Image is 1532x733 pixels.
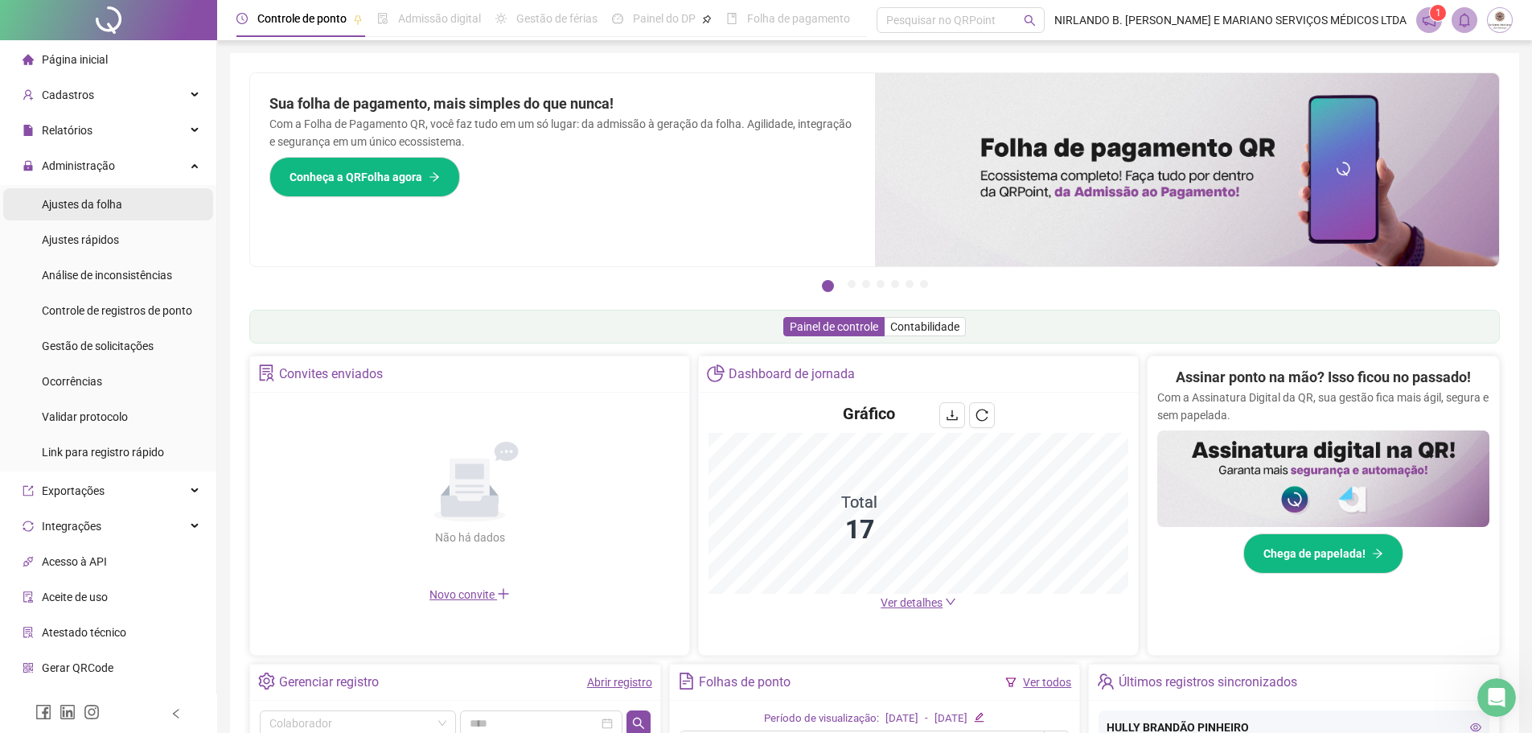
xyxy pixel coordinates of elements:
button: 7 [920,280,928,288]
span: Exportações [42,484,105,497]
span: dashboard [612,13,623,24]
span: Gerar QRCode [42,661,113,674]
button: 6 [906,280,914,288]
span: Ajustes da folha [42,198,122,211]
span: filter [1005,677,1017,688]
span: Admissão digital [398,12,481,25]
span: NIRLANDO B. [PERSON_NAME] E MARIANO SERVIÇOS MÉDICOS LTDA [1054,11,1407,29]
span: Contabilidade [890,320,959,333]
span: notification [1422,13,1436,27]
span: export [23,485,34,496]
span: instagram [84,704,100,720]
button: 2 [848,280,856,288]
h2: Sua folha de pagamento, mais simples do que nunca! [269,93,856,115]
span: solution [258,364,275,381]
div: Não há dados [396,529,544,546]
span: Ocorrências [42,375,102,388]
span: Folha de pagamento [747,12,850,25]
span: sync [23,521,34,532]
span: Gestão de férias [516,12,598,25]
span: Chega de papelada! [1263,545,1366,562]
button: 5 [891,280,899,288]
img: banner%2F8d14a306-6205-4263-8e5b-06e9a85ad873.png [875,73,1500,266]
span: qrcode [23,662,34,673]
span: Novo convite [429,588,510,601]
span: file [23,125,34,136]
a: Ver todos [1023,676,1071,689]
sup: 1 [1430,5,1446,21]
span: solution [23,627,34,638]
button: 3 [862,280,870,288]
div: Período de visualização: [764,710,879,727]
span: Página inicial [42,53,108,66]
span: search [1024,14,1036,27]
span: Validar protocolo [42,410,128,423]
span: reload [975,409,988,422]
div: Folhas de ponto [699,669,791,696]
div: Gerenciar registro [279,669,379,696]
div: Dashboard de jornada [729,360,855,388]
div: - [925,710,928,727]
span: sun [495,13,507,24]
img: banner%2F02c71560-61a6-44d4-94b9-c8ab97240462.png [1157,430,1489,527]
span: search [632,717,645,730]
button: 1 [822,280,834,292]
span: plus [497,587,510,600]
span: setting [258,673,275,690]
span: audit [23,591,34,603]
span: book [726,13,737,24]
span: bell [1457,13,1472,27]
span: Controle de ponto [257,12,347,25]
span: user-add [23,89,34,101]
span: down [945,596,956,607]
span: Ver detalhes [881,596,943,609]
span: Acesso à API [42,555,107,568]
span: left [170,708,182,719]
div: [DATE] [934,710,967,727]
button: Conheça a QRFolha agora [269,157,460,197]
img: 19775 [1488,8,1512,32]
span: Painel do DP [633,12,696,25]
span: Administração [42,159,115,172]
span: Cadastros [42,89,94,101]
span: Gestão de solicitações [42,340,154,352]
span: arrow-right [429,171,440,183]
span: home [23,54,34,65]
span: pushpin [353,14,363,24]
span: pushpin [702,14,712,24]
span: file-done [377,13,388,24]
span: 1 [1435,7,1441,19]
span: Conheça a QRFolha agora [290,168,422,186]
a: Ver detalhes down [881,596,956,609]
span: edit [974,712,984,723]
p: Com a Folha de Pagamento QR, você faz tudo em um só lugar: da admissão à geração da folha. Agilid... [269,115,856,150]
button: Chega de papelada! [1243,533,1403,574]
span: Aceite de uso [42,591,108,603]
span: pie-chart [707,364,724,381]
h4: Gráfico [843,402,895,425]
h2: Assinar ponto na mão? Isso ficou no passado! [1176,366,1471,389]
span: Link para registro rápido [42,446,164,459]
span: download [946,409,959,422]
span: Ajustes rápidos [42,233,119,246]
span: facebook [35,704,51,720]
span: linkedin [60,704,76,720]
span: Atestado técnico [42,626,126,639]
span: arrow-right [1372,548,1383,559]
span: eye [1470,722,1481,733]
div: [DATE] [885,710,918,727]
span: Análise de inconsistências [42,269,172,282]
span: file-text [678,673,695,690]
span: Controle de registros de ponto [42,304,192,317]
a: Abrir registro [587,676,652,689]
span: lock [23,160,34,171]
span: Integrações [42,520,101,533]
span: Relatórios [42,124,92,137]
span: api [23,556,34,567]
p: Com a Assinatura Digital da QR, sua gestão fica mais ágil, segura e sem papelada. [1157,389,1489,424]
button: 4 [877,280,885,288]
div: Convites enviados [279,360,383,388]
iframe: Intercom live chat [1477,678,1516,717]
span: clock-circle [236,13,248,24]
div: Últimos registros sincronizados [1119,669,1297,696]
